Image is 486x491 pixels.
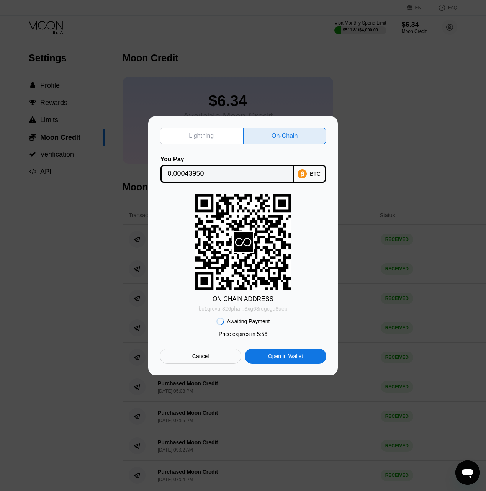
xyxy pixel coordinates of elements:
[310,171,321,177] div: BTC
[455,460,480,485] iframe: Butoni për hapjen e dritares së dërgimit të mesazheve
[199,303,288,312] div: bc1qrcvur826pha...3xg63rugcgd8uep
[245,349,326,364] div: Open in Wallet
[160,156,294,163] div: You Pay
[268,353,303,360] div: Open in Wallet
[189,132,214,140] div: Lightning
[227,318,270,324] div: Awaiting Payment
[160,156,326,183] div: You PayBTC
[219,331,267,337] div: Price expires in
[272,132,298,140] div: On-Chain
[160,128,243,144] div: Lightning
[192,353,209,360] div: Cancel
[199,306,288,312] div: bc1qrcvur826pha...3xg63rugcgd8uep
[213,296,273,303] div: ON CHAIN ADDRESS
[257,331,267,337] span: 5 : 56
[160,349,241,364] div: Cancel
[243,128,327,144] div: On-Chain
